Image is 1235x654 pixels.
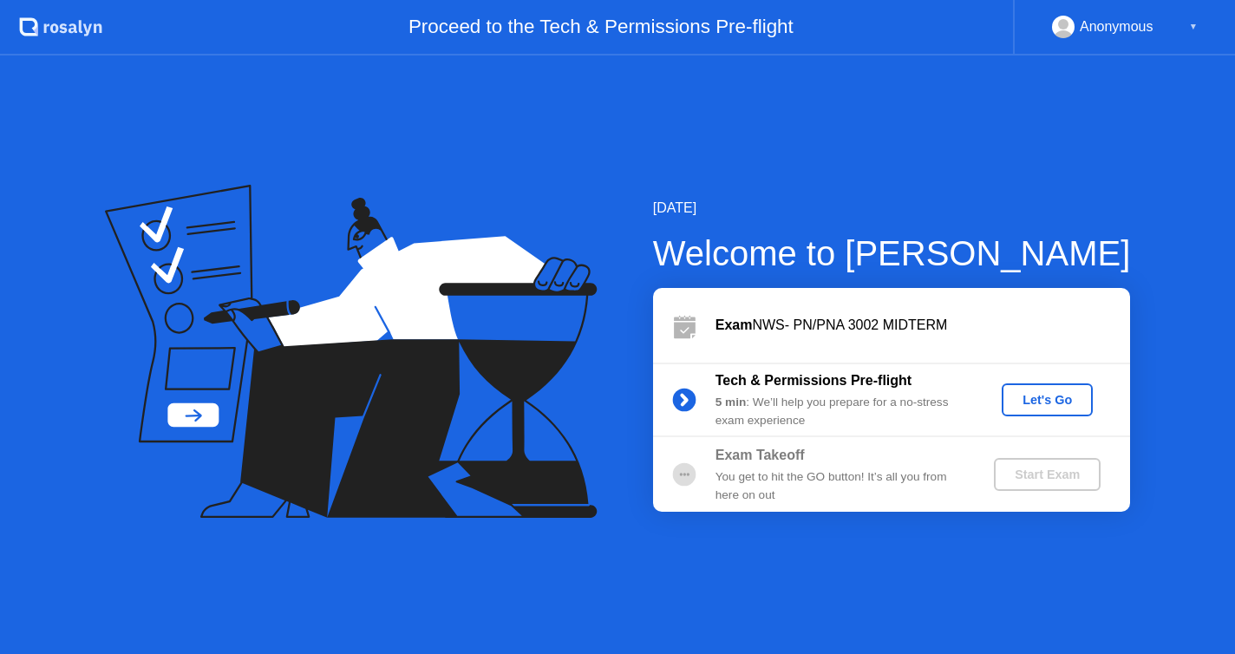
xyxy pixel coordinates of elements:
div: Anonymous [1080,16,1153,38]
button: Let's Go [1002,383,1093,416]
div: You get to hit the GO button! It’s all you from here on out [716,468,965,504]
div: ▼ [1189,16,1198,38]
div: : We’ll help you prepare for a no-stress exam experience [716,394,965,429]
b: Exam [716,317,753,332]
div: Start Exam [1001,468,1094,481]
div: Welcome to [PERSON_NAME] [653,227,1131,279]
b: Exam Takeoff [716,448,805,462]
button: Start Exam [994,458,1101,491]
div: [DATE] [653,198,1131,219]
b: Tech & Permissions Pre-flight [716,373,912,388]
div: Let's Go [1009,393,1086,407]
b: 5 min [716,396,747,409]
div: NWS- PN/PNA 3002 MIDTERM [716,315,1130,336]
